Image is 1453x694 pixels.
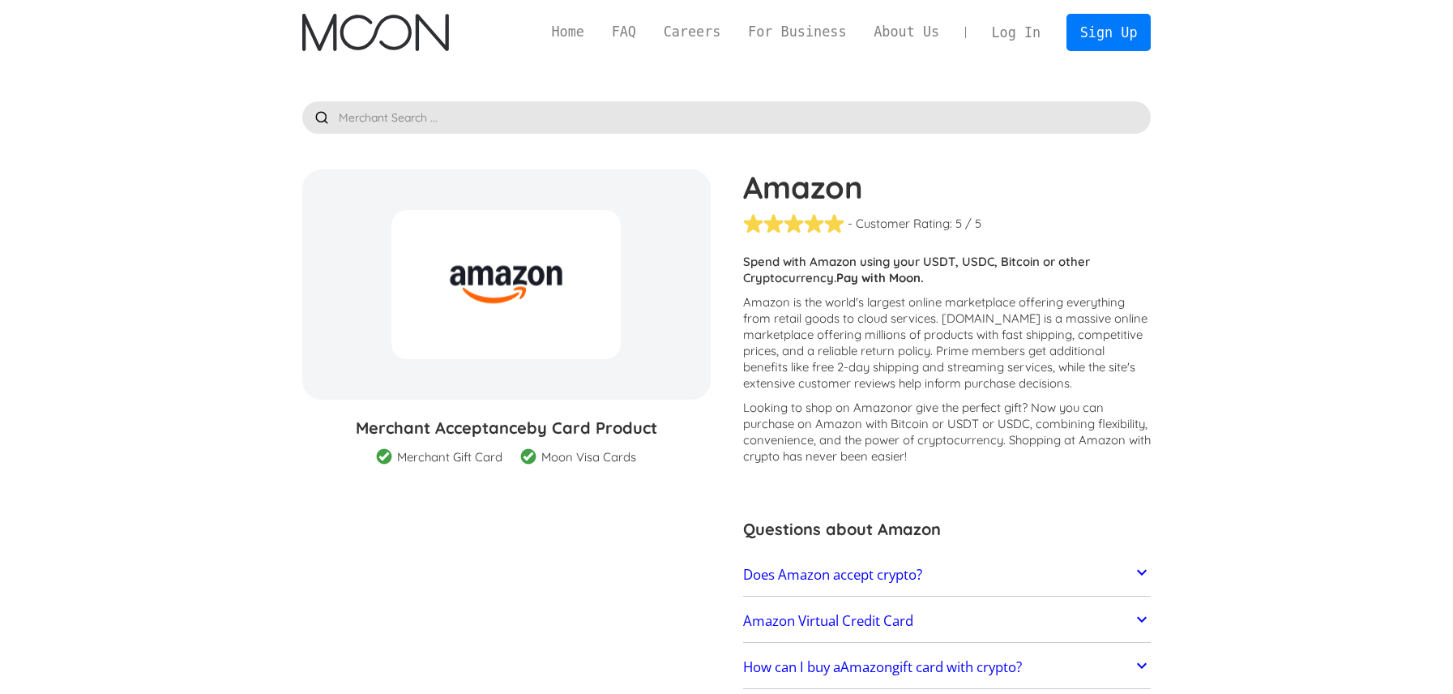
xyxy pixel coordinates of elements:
a: home [302,14,449,51]
h1: Amazon [743,169,1152,205]
div: Merchant Gift Card [397,449,502,465]
a: Home [538,22,598,42]
input: Merchant Search ... [302,101,1152,134]
a: Sign Up [1066,14,1151,50]
h2: How can I buy a gift card with crypto? [743,659,1022,675]
a: Careers [650,22,734,42]
div: Moon Visa Cards [541,449,636,465]
strong: Pay with Moon. [836,270,924,285]
p: Spend with Amazon using your USDT, USDC, Bitcoin or other Cryptocurrency. [743,254,1152,286]
a: Amazon Virtual Credit Card [743,604,1152,638]
img: Moon Logo [302,14,449,51]
span: by Card Product [527,418,657,438]
div: 5 [955,216,962,232]
a: How can I buy aAmazongift card with crypto? [743,650,1152,684]
a: FAQ [598,22,650,42]
h2: Amazon Virtual Credit Card [743,613,913,629]
h3: Questions about Amazon [743,517,1152,542]
a: For Business [734,22,860,42]
span: Amazon [840,658,892,676]
h2: Does Amazon accept crypto? [743,567,922,583]
a: Does Amazon accept crypto? [743,558,1152,592]
a: Log In [978,15,1054,50]
span: or give the perfect gift [900,400,1022,415]
div: - Customer Rating: [848,216,952,232]
a: About Us [860,22,953,42]
div: / 5 [965,216,981,232]
p: Looking to shop on Amazon ? Now you can purchase on Amazon with Bitcoin or USDT or USDC, combinin... [743,400,1152,465]
h3: Merchant Acceptance [302,416,711,440]
p: Amazon is the world's largest online marketplace offering everything from retail goods to cloud s... [743,294,1152,392]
